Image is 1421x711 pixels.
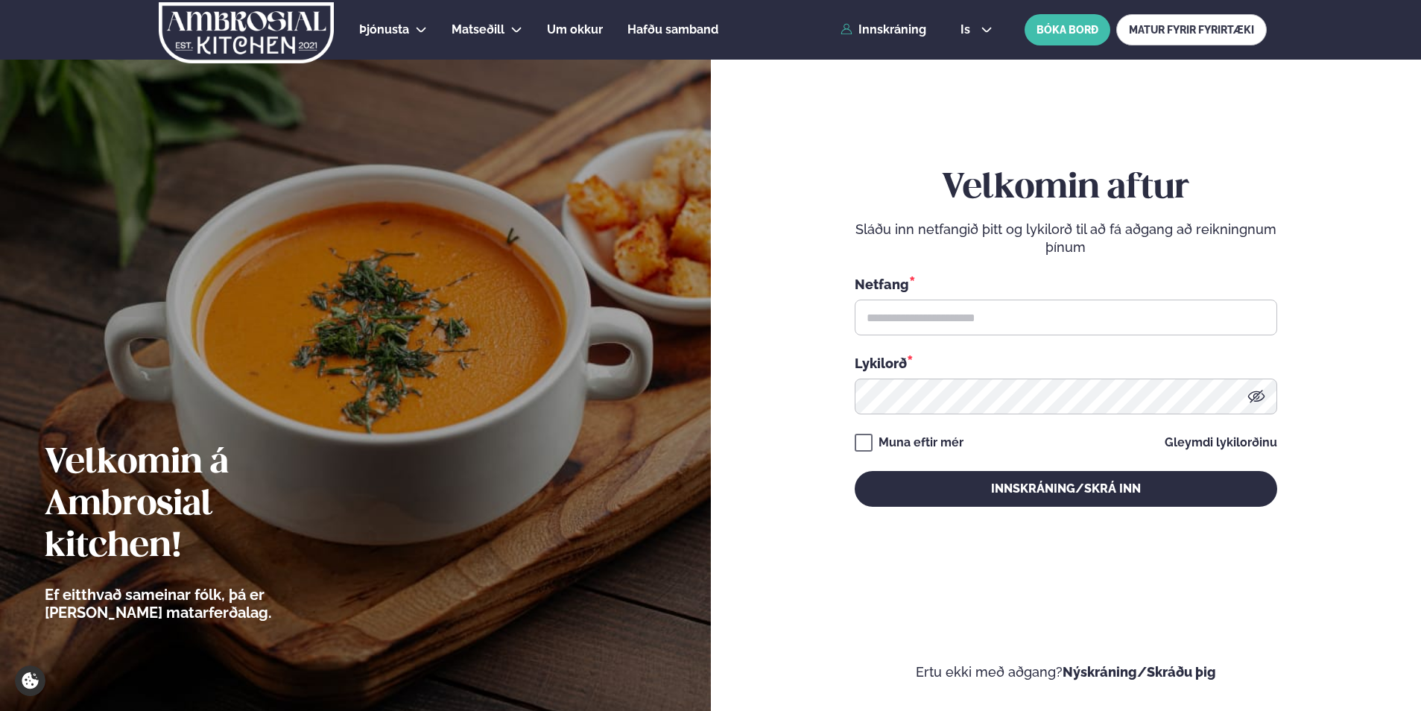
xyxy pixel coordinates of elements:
[547,21,603,39] a: Um okkur
[359,22,409,37] span: Þjónusta
[855,353,1277,373] div: Lykilorð
[756,663,1377,681] p: Ertu ekki með aðgang?
[157,2,335,63] img: logo
[855,221,1277,256] p: Sláðu inn netfangið þitt og lykilorð til að fá aðgang að reikningnum þínum
[1025,14,1110,45] button: BÓKA BORÐ
[1063,664,1216,680] a: Nýskráning/Skráðu þig
[15,666,45,696] a: Cookie settings
[45,586,354,622] p: Ef eitthvað sameinar fólk, þá er [PERSON_NAME] matarferðalag.
[855,471,1277,507] button: Innskráning/Skrá inn
[1165,437,1277,449] a: Gleymdi lykilorðinu
[855,168,1277,209] h2: Velkomin aftur
[547,22,603,37] span: Um okkur
[1116,14,1267,45] a: MATUR FYRIR FYRIRTÆKI
[949,24,1004,36] button: is
[452,22,504,37] span: Matseðill
[45,443,354,568] h2: Velkomin á Ambrosial kitchen!
[627,21,718,39] a: Hafðu samband
[841,23,926,37] a: Innskráning
[960,24,975,36] span: is
[452,21,504,39] a: Matseðill
[855,274,1277,294] div: Netfang
[359,21,409,39] a: Þjónusta
[627,22,718,37] span: Hafðu samband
